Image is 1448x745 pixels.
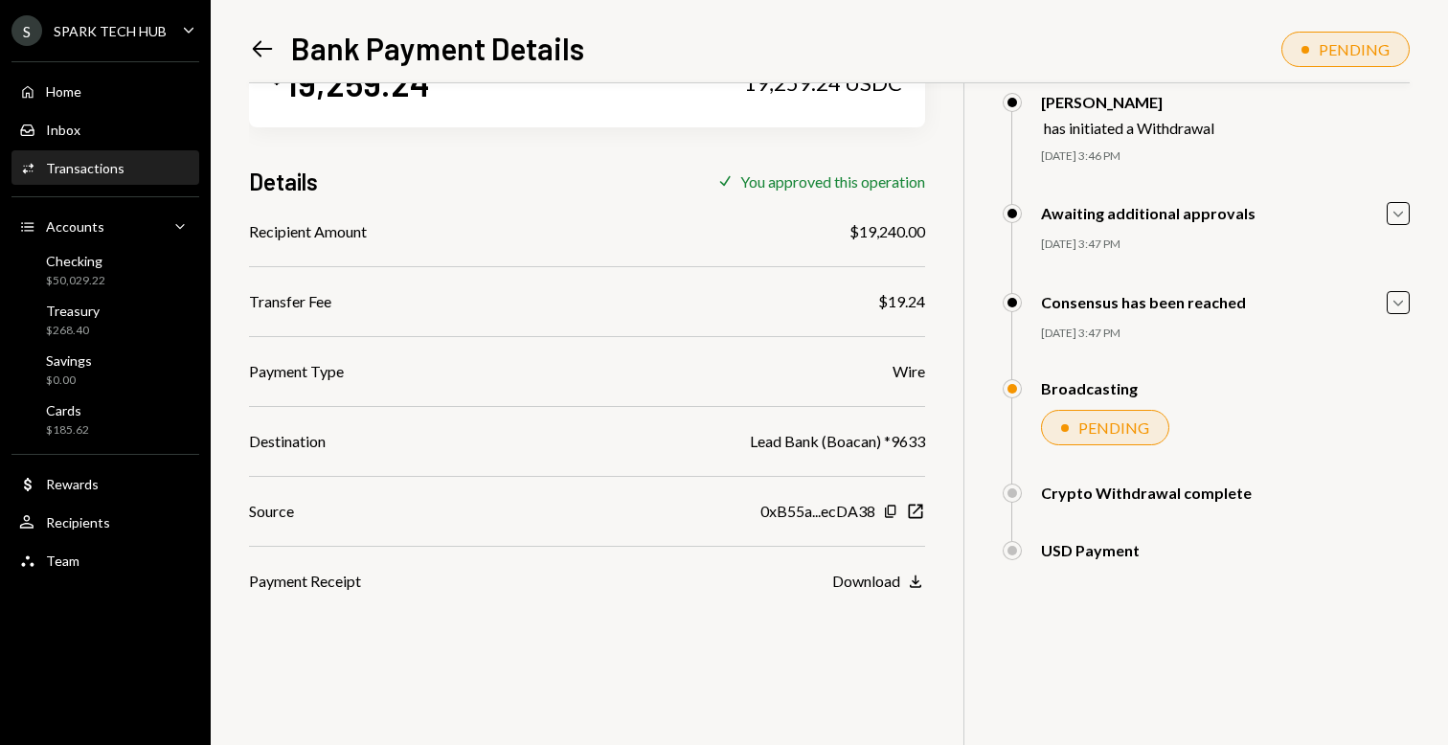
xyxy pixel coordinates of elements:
[832,572,925,593] button: Download
[46,218,104,235] div: Accounts
[832,572,900,590] div: Download
[760,500,875,523] div: 0xB55a...ecDA38
[249,500,294,523] div: Source
[1041,379,1138,397] div: Broadcasting
[878,290,925,313] div: $19.24
[740,172,925,191] div: You approved this operation
[249,290,331,313] div: Transfer Fee
[750,430,925,453] div: Lead Bank (Boacan) *9633
[11,543,199,577] a: Team
[11,112,199,147] a: Inbox
[249,360,344,383] div: Payment Type
[11,347,199,393] a: Savings$0.00
[249,570,361,593] div: Payment Receipt
[249,220,367,243] div: Recipient Amount
[46,372,92,389] div: $0.00
[1041,148,1410,165] div: [DATE] 3:46 PM
[1041,237,1410,253] div: [DATE] 3:47 PM
[1041,484,1252,502] div: Crypto Withdrawal complete
[46,514,110,531] div: Recipients
[291,29,584,67] h1: Bank Payment Details
[46,323,100,339] div: $268.40
[46,83,81,100] div: Home
[46,352,92,369] div: Savings
[249,166,318,197] h3: Details
[46,553,79,569] div: Team
[46,273,105,289] div: $50,029.22
[11,15,42,46] div: S
[11,74,199,108] a: Home
[46,422,89,439] div: $185.62
[893,360,925,383] div: Wire
[11,150,199,185] a: Transactions
[1041,93,1214,111] div: [PERSON_NAME]
[1041,293,1246,311] div: Consensus has been reached
[46,160,124,176] div: Transactions
[11,466,199,501] a: Rewards
[46,303,100,319] div: Treasury
[1041,541,1140,559] div: USD Payment
[46,402,89,418] div: Cards
[11,209,199,243] a: Accounts
[849,220,925,243] div: $19,240.00
[249,430,326,453] div: Destination
[1319,40,1390,58] div: PENDING
[11,396,199,442] a: Cards$185.62
[54,23,167,39] div: SPARK TECH HUB
[11,297,199,343] a: Treasury$268.40
[1078,418,1149,437] div: PENDING
[46,253,105,269] div: Checking
[46,122,80,138] div: Inbox
[1041,326,1410,342] div: [DATE] 3:47 PM
[11,247,199,293] a: Checking$50,029.22
[46,476,99,492] div: Rewards
[1041,204,1256,222] div: Awaiting additional approvals
[1044,119,1214,137] div: has initiated a Withdrawal
[11,505,199,539] a: Recipients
